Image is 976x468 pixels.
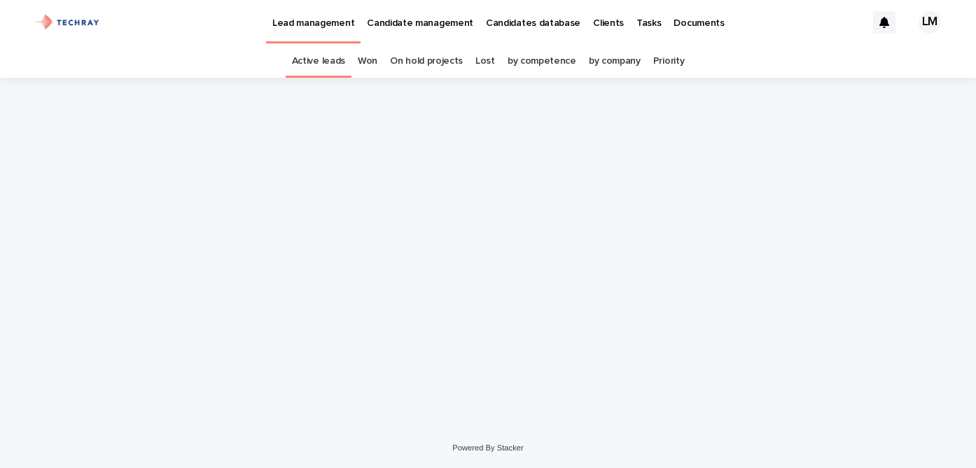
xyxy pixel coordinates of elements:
[589,45,641,78] a: by company
[358,45,377,78] a: Won
[390,45,463,78] a: On hold projects
[653,45,685,78] a: Priority
[475,45,495,78] a: Lost
[508,45,576,78] a: by competence
[28,8,106,36] img: xG6Muz3VQV2JDbePcW7p
[452,443,523,452] a: Powered By Stacker
[919,11,941,34] div: LM
[292,45,345,78] a: Active leads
